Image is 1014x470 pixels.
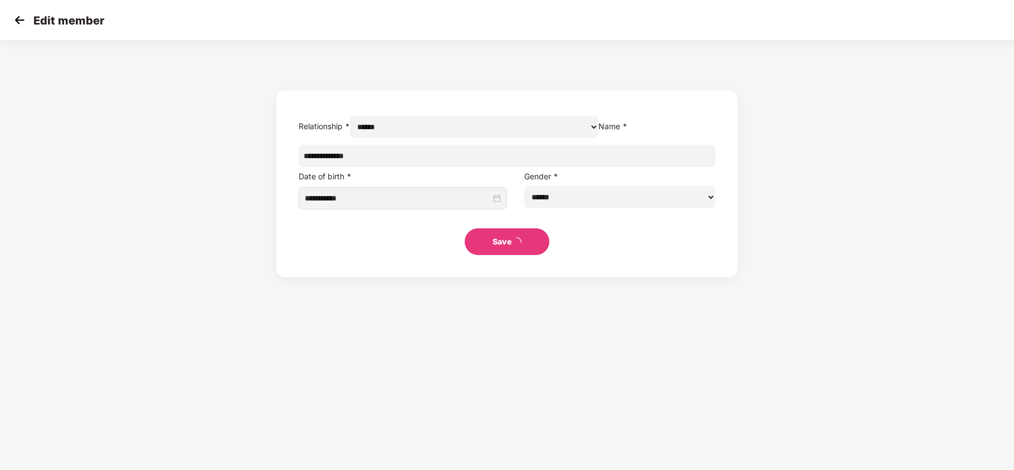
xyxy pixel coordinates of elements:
[299,121,350,131] label: Relationship *
[299,172,352,181] label: Date of birth *
[33,14,104,27] p: Edit member
[524,172,558,181] label: Gender *
[511,237,521,247] span: loading
[598,121,627,131] label: Name *
[11,12,28,28] img: svg+xml;base64,PHN2ZyB4bWxucz0iaHR0cDovL3d3dy53My5vcmcvMjAwMC9zdmciIHdpZHRoPSIzMCIgaGVpZ2h0PSIzMC...
[465,228,549,255] button: Saveloading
